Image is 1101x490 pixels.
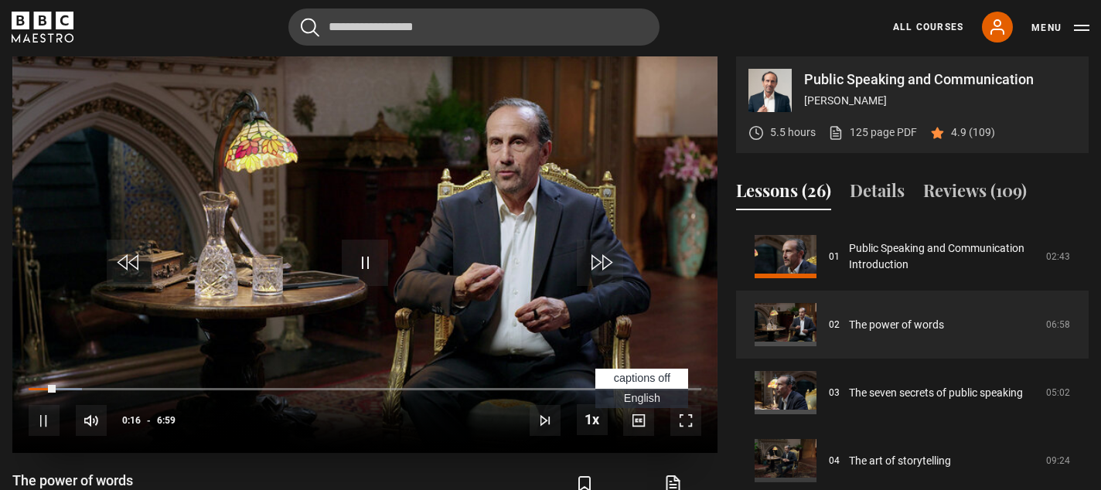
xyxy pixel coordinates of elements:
span: 6:59 [157,407,176,434]
a: All Courses [893,20,963,34]
button: Reviews (109) [923,178,1027,210]
a: The power of words [849,317,944,333]
a: Public Speaking and Communication Introduction [849,240,1037,273]
button: Fullscreen [670,405,701,436]
input: Search [288,9,660,46]
a: 125 page PDF [828,124,917,141]
video-js: Video Player [12,56,718,453]
div: Progress Bar [29,388,701,391]
button: Toggle navigation [1031,20,1089,36]
p: 5.5 hours [770,124,816,141]
button: Captions [623,405,654,436]
button: Lessons (26) [736,178,831,210]
button: Submit the search query [301,18,319,37]
h1: The power of words [12,471,210,490]
span: 0:16 [122,407,141,434]
span: captions off [614,372,670,384]
a: The seven secrets of public speaking [849,385,1023,401]
svg: BBC Maestro [12,12,73,43]
a: The art of storytelling [849,453,951,469]
p: 4.9 (109) [951,124,995,141]
button: Pause [29,405,60,436]
span: - [147,415,151,426]
button: Details [850,178,905,210]
p: [PERSON_NAME] [804,93,1076,109]
button: Playback Rate [577,404,608,435]
span: English [624,392,660,404]
p: Public Speaking and Communication [804,73,1076,87]
button: Mute [76,405,107,436]
button: Next Lesson [530,405,561,436]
